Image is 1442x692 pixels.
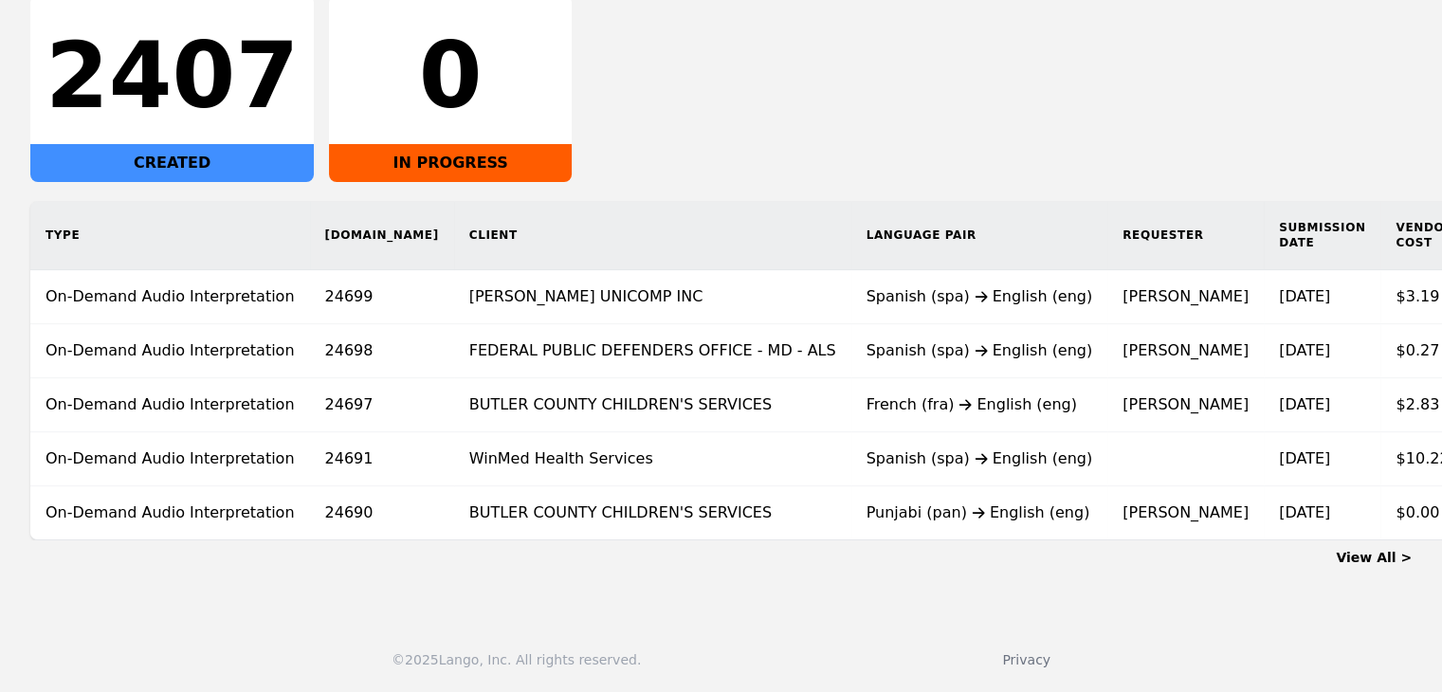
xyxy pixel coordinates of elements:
td: 24697 [310,378,454,432]
td: [PERSON_NAME] [1107,324,1264,378]
time: [DATE] [1279,341,1330,359]
div: French (fra) English (eng) [867,393,1093,416]
td: On-Demand Audio Interpretation [30,432,310,486]
th: Type [30,201,310,270]
div: Spanish (spa) English (eng) [867,339,1093,362]
time: [DATE] [1279,287,1330,305]
div: 2407 [46,30,299,121]
td: [PERSON_NAME] UNICOMP INC [454,270,851,324]
time: [DATE] [1279,449,1330,467]
a: View All > [1336,550,1412,565]
div: Punjabi (pan) English (eng) [867,501,1093,524]
td: On-Demand Audio Interpretation [30,378,310,432]
td: 24690 [310,486,454,540]
a: Privacy [1002,652,1050,667]
div: 0 [344,30,557,121]
th: Submission Date [1264,201,1380,270]
td: On-Demand Audio Interpretation [30,270,310,324]
div: Spanish (spa) English (eng) [867,447,1093,470]
th: Client [454,201,851,270]
div: Spanish (spa) English (eng) [867,285,1093,308]
div: © 2025 Lango, Inc. All rights reserved. [392,650,641,669]
td: [PERSON_NAME] [1107,486,1264,540]
td: 24698 [310,324,454,378]
time: [DATE] [1279,395,1330,413]
div: IN PROGRESS [329,144,572,182]
td: WinMed Health Services [454,432,851,486]
time: [DATE] [1279,503,1330,521]
td: 24699 [310,270,454,324]
td: [PERSON_NAME] [1107,378,1264,432]
td: On-Demand Audio Interpretation [30,486,310,540]
td: On-Demand Audio Interpretation [30,324,310,378]
th: Requester [1107,201,1264,270]
th: [DOMAIN_NAME] [310,201,454,270]
td: BUTLER COUNTY CHILDREN'S SERVICES [454,486,851,540]
td: FEDERAL PUBLIC DEFENDERS OFFICE - MD - ALS [454,324,851,378]
td: [PERSON_NAME] [1107,270,1264,324]
div: CREATED [30,144,314,182]
td: 24691 [310,432,454,486]
th: Language Pair [851,201,1108,270]
td: BUTLER COUNTY CHILDREN'S SERVICES [454,378,851,432]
